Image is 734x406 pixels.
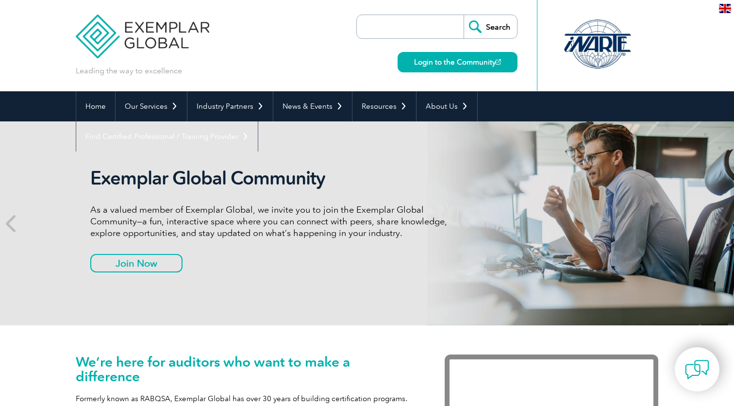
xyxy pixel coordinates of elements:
[352,91,416,121] a: Resources
[76,355,416,384] h1: We’re here for auditors who want to make a difference
[90,254,183,272] a: Join Now
[76,121,258,152] a: Find Certified Professional / Training Provider
[398,52,517,72] a: Login to the Community
[273,91,352,121] a: News & Events
[90,204,454,239] p: As a valued member of Exemplar Global, we invite you to join the Exemplar Global Community—a fun,...
[76,66,182,76] p: Leading the way to excellence
[685,357,709,382] img: contact-chat.png
[464,15,517,38] input: Search
[116,91,187,121] a: Our Services
[90,167,454,189] h2: Exemplar Global Community
[417,91,477,121] a: About Us
[187,91,273,121] a: Industry Partners
[76,91,115,121] a: Home
[496,59,501,65] img: open_square.png
[719,4,731,13] img: en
